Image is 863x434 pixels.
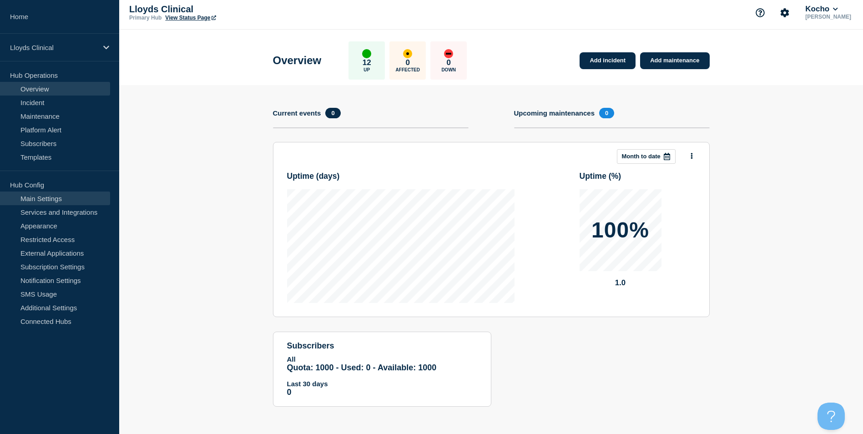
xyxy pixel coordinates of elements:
[803,5,839,14] button: Kocho
[287,380,477,388] p: Last 30 days
[362,49,371,58] div: up
[591,219,649,241] p: 100%
[447,58,451,67] p: 0
[640,52,709,69] a: Add maintenance
[363,58,371,67] p: 12
[273,109,321,117] h4: Current events
[129,4,311,15] p: Lloyds Clinical
[444,49,453,58] div: down
[617,149,676,164] button: Month to date
[599,108,614,118] span: 0
[129,15,161,21] p: Primary Hub
[396,67,420,72] p: Affected
[325,108,340,118] span: 0
[403,49,412,58] div: affected
[287,363,437,372] span: Quota: 1000 - Used: 0 - Available: 1000
[580,52,636,69] a: Add incident
[287,172,340,181] h3: Uptime ( days )
[287,388,477,397] p: 0
[580,278,661,288] p: 1.0
[514,109,595,117] h4: Upcoming maintenances
[273,54,322,67] h1: Overview
[363,67,370,72] p: Up
[406,58,410,67] p: 0
[165,15,216,21] a: View Status Page
[287,341,477,351] h4: subscribers
[622,153,661,160] p: Month to date
[751,3,770,22] button: Support
[818,403,845,430] iframe: Help Scout Beacon - Open
[10,44,97,51] p: Lloyds Clinical
[441,67,456,72] p: Down
[287,355,477,363] p: All
[803,14,853,20] p: [PERSON_NAME]
[580,172,621,181] h3: Uptime ( % )
[775,3,794,22] button: Account settings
